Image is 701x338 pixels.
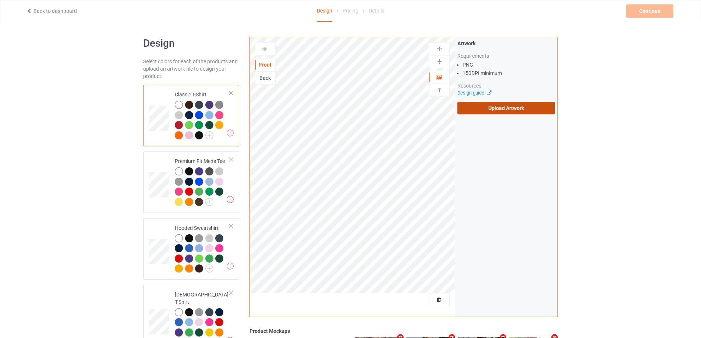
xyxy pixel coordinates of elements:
li: PNG [463,61,555,68]
img: svg+xml;base64,PD94bWwgdmVyc2lvbj0iMS4wIiBlbmNvZGluZz0iVVRGLTgiPz4KPHN2ZyB3aWR0aD0iMjJweCIgaGVpZ2... [205,198,213,206]
div: Hooded Sweatshirt [175,224,230,272]
div: Back [255,74,275,82]
label: Upload Artwork [457,102,555,114]
img: svg+xml;base64,PD94bWwgdmVyc2lvbj0iMS4wIiBlbmNvZGluZz0iVVRGLTgiPz4KPHN2ZyB3aWR0aD0iMjJweCIgaGVpZ2... [205,264,213,273]
div: Premium Fit Mens Tee [175,157,230,205]
img: svg+xml;base64,PD94bWwgdmVyc2lvbj0iMS4wIiBlbmNvZGluZz0iVVRGLTgiPz4KPHN2ZyB3aWR0aD0iMjJweCIgaGVpZ2... [205,131,213,139]
a: Back to dashboard [26,8,77,14]
img: exclamation icon [227,196,234,203]
div: Resources [457,82,555,89]
div: Select colors for each of the products and upload an artwork file to design your product. [143,58,239,80]
div: Requirements [457,52,555,60]
div: Premium Fit Mens Tee [143,152,239,213]
img: heather_texture.png [175,178,183,186]
div: Product Mockups [249,327,558,335]
img: svg%3E%0A [436,45,443,52]
img: heather_texture.png [215,101,223,109]
h1: Design [143,37,239,50]
div: Pricing [343,0,358,21]
div: Details [369,0,384,21]
div: Artwork [457,40,555,47]
div: Design [317,0,332,22]
img: exclamation icon [227,263,234,270]
img: exclamation icon [227,129,234,136]
div: Classic T-Shirt [175,91,230,139]
div: Front [255,61,275,68]
a: Design guide [457,90,491,96]
img: svg%3E%0A [436,87,443,94]
img: svg%3E%0A [436,58,443,65]
div: Classic T-Shirt [143,85,239,146]
li: 150 DPI minimum [463,70,555,77]
div: Hooded Sweatshirt [143,218,239,280]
